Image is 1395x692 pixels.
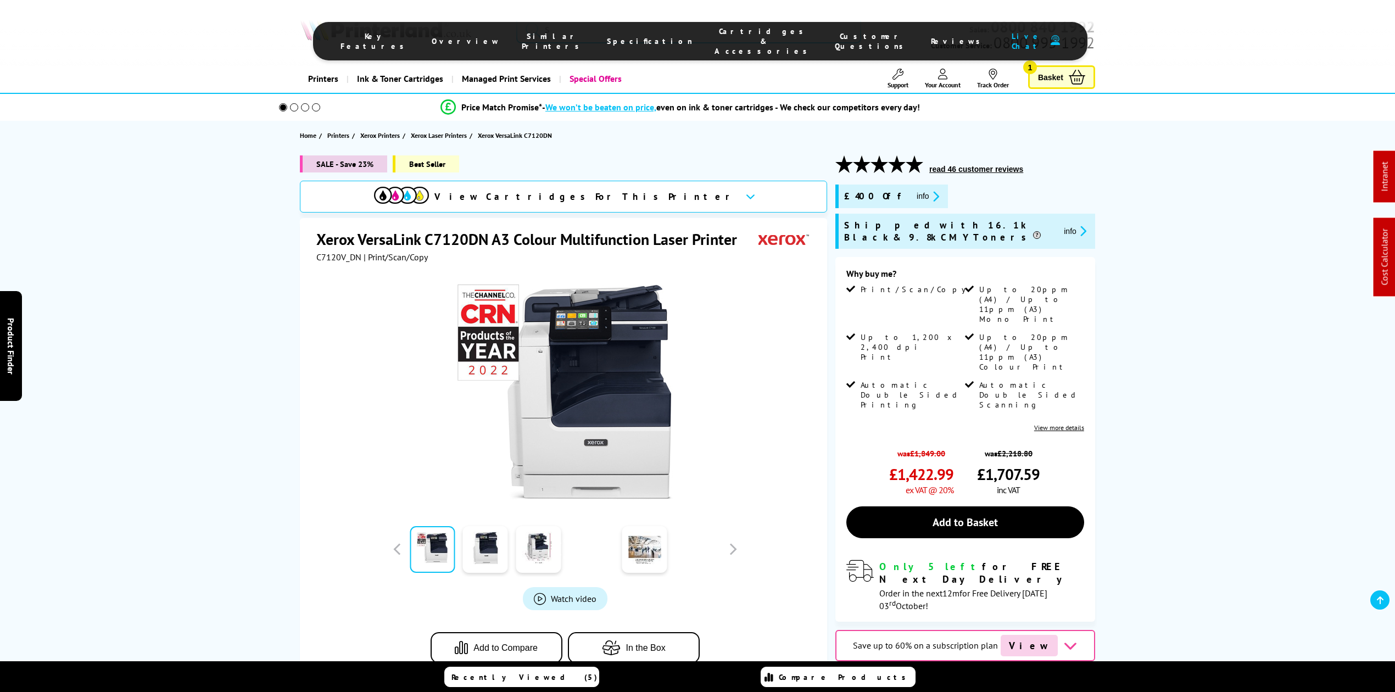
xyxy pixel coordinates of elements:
a: View more details [1034,423,1084,432]
span: Price Match Promise* [461,102,542,113]
span: Watch video [551,593,596,604]
span: Printers [327,130,349,141]
span: Overview [432,36,500,46]
li: modal_Promise [264,98,1097,117]
button: read 46 customer reviews [926,164,1026,174]
span: Specification [607,36,693,46]
span: Xerox VersaLink C7120DN [478,130,552,141]
button: promo-description [1061,225,1090,237]
div: modal_delivery [846,560,1084,611]
span: £1,707.59 [977,464,1040,484]
div: - even on ink & toner cartridges - We check our competitors every day! [542,102,920,113]
span: Live Chat [1008,31,1045,51]
span: Product Finder [5,318,16,375]
strike: £2,218.80 [997,448,1033,459]
span: View Cartridges For This Printer [434,191,736,203]
span: In the Box [626,643,666,653]
span: Recently Viewed (5) [451,672,598,682]
span: C7120V_DN [316,252,361,263]
span: Similar Printers [522,31,585,51]
a: Cost Calculator [1379,229,1390,286]
a: Ink & Toner Cartridges [347,65,451,93]
a: Xerox VersaLink C7120DN [478,130,555,141]
a: Basket 1 [1028,65,1095,89]
span: Up to 1,200 x 2,400 dpi Print [861,332,963,362]
span: Cartridges & Accessories [715,26,813,56]
sup: rd [889,598,896,608]
span: Home [300,130,316,141]
span: Up to 20ppm (A4) / Up to 11ppm (A3) Colour Print [979,332,1081,372]
a: Intranet [1379,162,1390,192]
span: £400 Off [844,190,908,203]
button: In the Box [568,632,700,663]
span: Xerox Laser Printers [411,130,467,141]
a: Xerox Laser Printers [411,130,470,141]
button: promo-description [913,190,942,203]
span: Automatic Double Sided Scanning [979,380,1081,410]
div: for FREE Next Day Delivery [879,560,1084,585]
span: Order in the next for Free Delivery [DATE] 03 October! [879,588,1047,611]
a: Support [888,69,908,89]
img: View Cartridges [374,187,429,204]
span: Key Features [341,31,410,51]
span: Support [888,81,908,89]
span: Up to 20ppm (A4) / Up to 11ppm (A3) Mono Print [979,284,1081,324]
span: Customer Questions [835,31,909,51]
a: Recently Viewed (5) [444,667,599,687]
img: user-headset-duotone.svg [1051,35,1060,46]
span: We won’t be beaten on price, [545,102,656,113]
span: 12m [942,588,959,599]
a: Track Order [977,69,1009,89]
a: Product_All_Videos [523,587,607,610]
a: Special Offers [559,65,630,93]
span: Xerox Printers [360,130,400,141]
img: Xerox VersaLink C7120DN [457,284,673,500]
span: Shipped with 16.1k Black & 9.8k CMY Toners [844,219,1055,243]
a: Xerox Printers [360,130,403,141]
span: ex VAT @ 20% [906,484,953,495]
span: inc VAT [997,484,1020,495]
button: Add to Compare [431,632,562,663]
span: 1 [1023,60,1037,74]
a: Printers [327,130,352,141]
span: Only 5 left [879,560,982,573]
span: Ink & Toner Cartridges [357,65,443,93]
span: Reviews [931,36,986,46]
span: £1,422.99 [889,464,953,484]
span: Basket [1038,70,1063,85]
span: was [889,443,953,459]
span: | Print/Scan/Copy [364,252,428,263]
span: Add to Compare [473,643,538,653]
span: Your Account [925,81,961,89]
span: SALE - Save 23% [300,155,387,172]
a: Your Account [925,69,961,89]
a: Home [300,130,319,141]
span: was [977,443,1040,459]
div: Why buy me? [846,268,1084,284]
a: Printers [300,65,347,93]
span: Compare Products [779,672,912,682]
a: Compare Products [761,667,916,687]
span: View [1001,635,1058,656]
a: Managed Print Services [451,65,559,93]
a: Add to Basket [846,506,1084,538]
strike: £1,849.00 [910,448,945,459]
span: Automatic Double Sided Printing [861,380,963,410]
span: Best Seller [393,155,459,172]
span: Print/Scan/Copy [861,284,974,294]
img: Xerox [758,229,809,249]
h1: Xerox VersaLink C7120DN A3 Colour Multifunction Laser Printer [316,229,748,249]
span: Save up to 60% on a subscription plan [853,640,998,651]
